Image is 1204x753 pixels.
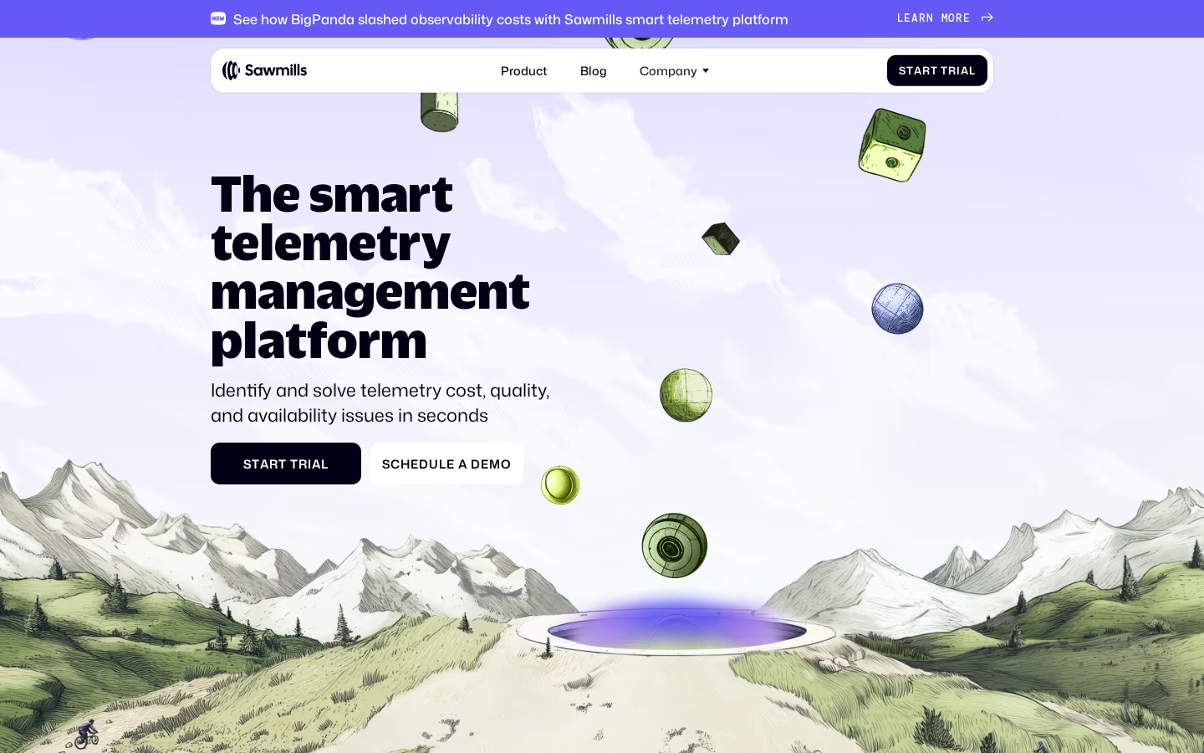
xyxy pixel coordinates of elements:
span: i [308,457,312,471]
span: a [911,13,919,25]
a: StartTrial [211,443,361,484]
span: t [931,64,938,76]
span: l [321,457,329,471]
span: c [390,457,400,471]
span: e [904,13,911,25]
span: a [458,457,467,471]
span: r [269,457,278,471]
span: l [969,64,976,76]
div: Company [640,63,697,77]
a: Product [492,54,556,86]
span: L [897,13,905,25]
span: t [278,457,287,471]
span: o [948,13,956,25]
span: n [926,13,934,25]
a: StartTrial [887,54,987,85]
span: e [481,457,489,471]
span: i [957,64,961,76]
span: t [906,64,914,76]
span: r [919,13,926,25]
span: l [439,457,446,471]
span: S [382,457,390,471]
span: t [252,457,260,471]
a: Blog [571,54,616,86]
a: Learnmore [897,13,993,25]
span: a [961,64,969,76]
span: r [956,13,963,25]
span: r [948,64,957,76]
span: e [963,13,971,25]
a: ScheduleaDemo [370,443,523,484]
span: T [941,64,948,76]
span: m [489,457,501,471]
span: o [501,457,512,471]
span: r [922,64,931,76]
span: S [243,457,252,471]
h1: The smart telemetry management platform [211,169,560,364]
span: d [419,457,429,471]
span: m [941,13,949,25]
span: e [446,457,455,471]
div: Company [630,54,718,86]
span: a [312,457,321,471]
div: See how BigPanda slashed observability costs with Sawmills smart telemetry platform [233,11,788,27]
span: r [298,457,308,471]
span: e [411,457,419,471]
span: a [260,457,269,471]
span: D [471,457,481,471]
span: u [429,457,439,471]
span: T [290,457,298,471]
span: a [914,64,922,76]
span: h [400,457,411,471]
p: Identify and solve telemetry cost, quality, and availability issues in seconds [211,377,560,428]
span: S [899,64,906,76]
